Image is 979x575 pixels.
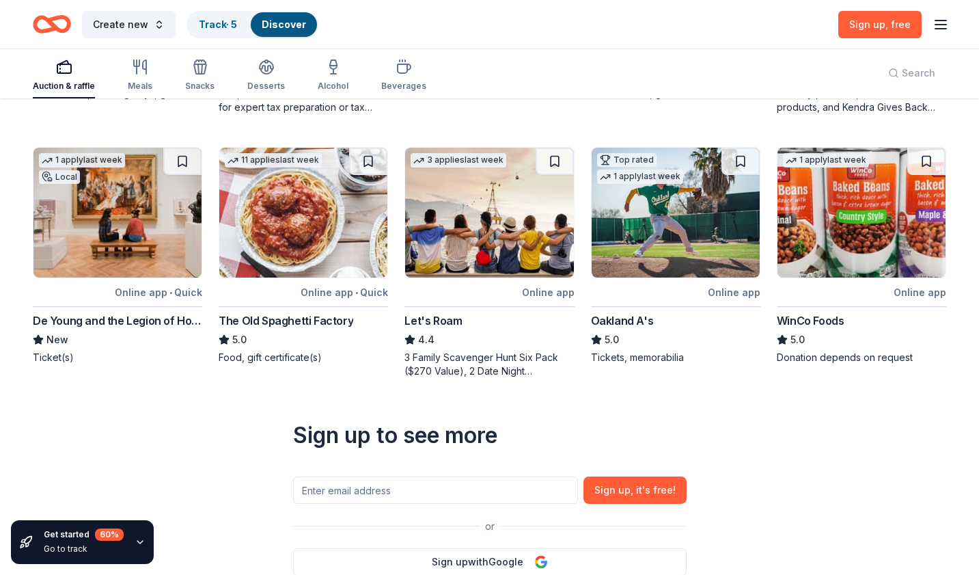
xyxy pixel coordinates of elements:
div: 11 applies last week [225,153,322,168]
span: , it ' s free! [631,482,676,498]
button: Auction & raffle [33,53,95,98]
div: Sign up to see more [293,422,687,449]
button: Beverages [381,53,426,98]
div: Online app Quick [301,284,388,301]
button: Sign up, it's free! [583,477,687,504]
input: Enter email address [293,477,578,504]
div: Ticket(s) [33,351,202,364]
span: • [355,287,358,298]
div: Online app Quick [115,284,202,301]
div: Online app [894,284,946,301]
span: 5.0 [605,332,619,348]
span: or [480,518,500,535]
span: , free [885,18,911,30]
div: De Young and the Legion of Honors [33,312,202,329]
span: New [46,332,68,348]
a: Image for WinCo Foods1 applylast weekOnline appWinCo Foods5.0Donation depends on request [777,147,946,364]
button: Meals [128,53,152,98]
div: Get started [44,529,124,541]
div: 1 apply last week [39,153,125,168]
div: Online app [522,284,575,301]
div: Food, gift certificate(s) [219,351,388,364]
img: Image for Oakland A's [592,148,760,278]
a: Image for Oakland A'sTop rated1 applylast weekOnline appOakland A's5.0Tickets, memorabilia [591,147,760,364]
div: Oakland A's [591,312,654,329]
span: Sign up [849,18,911,30]
a: Sign up, free [838,11,922,38]
div: The Old Spaghetti Factory [219,312,353,329]
img: Image for The Old Spaghetti Factory [219,148,387,278]
img: Image for WinCo Foods [777,148,946,278]
div: Top rated [597,153,657,167]
div: 60 % [95,529,124,541]
div: Online app [708,284,760,301]
button: Track· 5Discover [187,11,318,38]
div: 1 apply last week [597,170,683,184]
div: Go to track [44,544,124,554]
span: • [169,287,172,298]
span: 5.0 [232,332,247,348]
div: Local [39,170,80,184]
button: Snacks [185,53,215,98]
div: 3 Family Scavenger Hunt Six Pack ($270 Value), 2 Date Night Scavenger Hunt Two Pack ($130 Value) [404,351,574,378]
div: Beverages [381,81,426,92]
a: Home [33,8,71,40]
img: Image for Let's Roam [405,148,573,278]
div: Let's Roam [404,312,462,329]
div: Auction & raffle [33,81,95,92]
div: Alcohol [318,81,348,92]
div: 1 apply last week [783,153,869,168]
div: Snacks [185,81,215,92]
img: Image for De Young and the Legion of Honors [33,148,202,278]
button: Desserts [247,53,285,98]
a: Image for The Old Spaghetti Factory11 applieslast weekOnline app•QuickThe Old Spaghetti Factory5.... [219,147,388,364]
button: Alcohol [318,53,348,98]
div: Jewelry products, home decor products, and Kendra Gives Back event in-store or online (or both!) ... [777,87,946,114]
img: Google Logo [534,555,548,569]
div: WinCo Foods [777,312,844,329]
a: Image for Let's Roam3 applieslast weekOnline appLet's Roam4.43 Family Scavenger Hunt Six Pack ($2... [404,147,574,378]
a: Track· 5 [199,18,237,30]
div: Desserts [247,81,285,92]
a: Discover [262,18,306,30]
div: Tickets, memorabilia [591,351,760,364]
span: Create new [93,16,148,33]
button: Create new [82,11,176,38]
div: A $1,000 Gift Certificate redeemable for expert tax preparation or tax resolution services—recipi... [219,87,388,114]
a: Image for De Young and the Legion of Honors1 applylast weekLocalOnline app•QuickDe Young and the ... [33,147,202,364]
span: 4.4 [418,332,435,348]
div: Donation depends on request [777,351,946,364]
div: Meals [128,81,152,92]
span: 5.0 [790,332,805,348]
div: 3 applies last week [411,153,506,168]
